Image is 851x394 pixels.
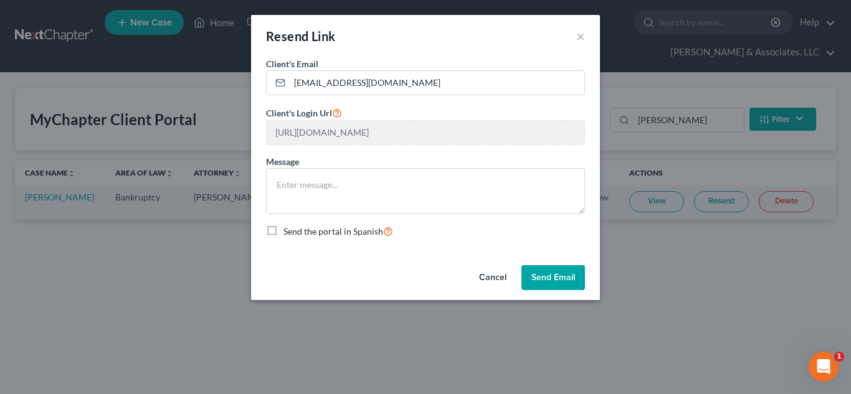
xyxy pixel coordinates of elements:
button: Send Email [521,265,585,290]
iframe: Intercom live chat [809,352,839,382]
label: Message [266,155,299,168]
span: Client's Email [266,59,318,69]
label: Client's Login Url [266,105,342,120]
button: Cancel [469,265,516,290]
input: Enter email... [290,71,584,95]
input: -- [267,121,584,144]
div: Resend Link [266,27,335,45]
button: × [576,29,585,44]
span: Send the portal in Spanish [283,226,383,237]
span: 1 [834,352,844,362]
